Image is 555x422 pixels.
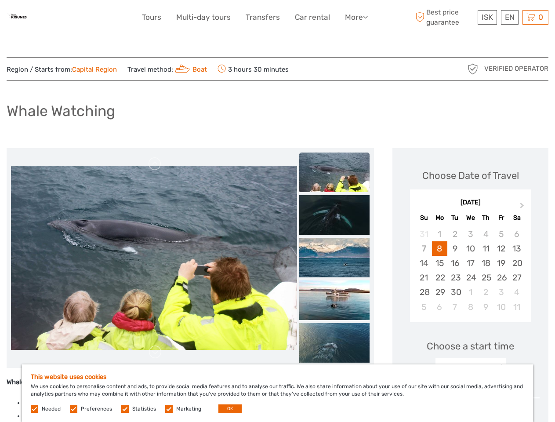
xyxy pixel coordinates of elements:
[463,285,478,299] div: Choose Wednesday, October 1st, 2025
[299,195,370,235] img: b2e8d19628e146999be236d4cda54f50_slider_thumbnail.jpeg
[509,285,524,299] div: Choose Saturday, October 4th, 2025
[432,300,447,314] div: Choose Monday, October 6th, 2025
[218,63,289,75] span: 3 hours 30 minutes
[132,405,156,413] label: Statistics
[463,270,478,285] div: Choose Wednesday, September 24th, 2025
[447,285,463,299] div: Choose Tuesday, September 30th, 2025
[427,339,514,353] span: Choose a start time
[493,256,509,270] div: Choose Friday, September 19th, 2025
[463,300,478,314] div: Choose Wednesday, October 8th, 2025
[176,405,201,413] label: Marketing
[7,378,194,386] strong: Whale Watching Classic (3-3.5 hours) – Operates Year-Round
[463,212,478,224] div: We
[447,227,463,241] div: Not available Tuesday, September 2nd, 2025
[501,10,519,25] div: EN
[432,212,447,224] div: Mo
[447,241,463,256] div: Choose Tuesday, September 9th, 2025
[72,65,117,73] a: Capital Region
[478,212,493,224] div: Th
[432,227,447,241] div: Not available Monday, September 1st, 2025
[416,256,432,270] div: Choose Sunday, September 14th, 2025
[463,256,478,270] div: Choose Wednesday, September 17th, 2025
[81,405,112,413] label: Preferences
[7,65,117,74] span: Region / Starts from:
[416,241,432,256] div: Not available Sunday, September 7th, 2025
[484,64,548,73] span: Verified Operator
[416,285,432,299] div: Choose Sunday, September 28th, 2025
[413,227,528,314] div: month 2025-09
[299,323,370,363] img: d2e074052b314a42b51fad1f3070e0a1_slider_thumbnail.jpeg
[493,227,509,241] div: Not available Friday, September 5th, 2025
[7,7,28,28] img: General Info:
[463,227,478,241] div: Not available Wednesday, September 3rd, 2025
[478,256,493,270] div: Choose Thursday, September 18th, 2025
[432,241,447,256] div: Choose Monday, September 8th, 2025
[493,212,509,224] div: Fr
[416,227,432,241] div: Not available Sunday, August 31st, 2025
[416,300,432,314] div: Choose Sunday, October 5th, 2025
[493,285,509,299] div: Choose Friday, October 3rd, 2025
[31,373,524,381] h5: This website uses cookies
[478,227,493,241] div: Not available Thursday, September 4th, 2025
[447,256,463,270] div: Choose Tuesday, September 16th, 2025
[42,405,61,413] label: Needed
[463,241,478,256] div: Choose Wednesday, September 10th, 2025
[413,7,475,27] span: Best price guarantee
[447,270,463,285] div: Choose Tuesday, September 23rd, 2025
[299,153,370,192] img: 751e4deada9f4f478e390925d9dce6e3_slider_thumbnail.jpeg
[509,227,524,241] div: Not available Saturday, September 6th, 2025
[422,169,519,182] div: Choose Date of Travel
[493,270,509,285] div: Choose Friday, September 26th, 2025
[447,212,463,224] div: Tu
[12,15,99,22] p: We're away right now. Please check back later!
[7,102,115,120] h1: Whale Watching
[509,300,524,314] div: Choose Saturday, October 11th, 2025
[246,11,280,24] a: Transfers
[416,212,432,224] div: Su
[142,11,161,24] a: Tours
[482,13,493,22] span: ISK
[11,166,297,350] img: 751e4deada9f4f478e390925d9dce6e3_main_slider.jpeg
[410,198,531,207] div: [DATE]
[493,241,509,256] div: Choose Friday, September 12th, 2025
[509,241,524,256] div: Choose Saturday, September 13th, 2025
[509,256,524,270] div: Choose Saturday, September 20th, 2025
[459,363,482,375] div: 09:00
[516,200,530,215] button: Next Month
[173,65,207,73] a: Boat
[127,63,207,75] span: Travel method:
[416,270,432,285] div: Choose Sunday, September 21st, 2025
[345,11,368,24] a: More
[432,270,447,285] div: Choose Monday, September 22nd, 2025
[478,270,493,285] div: Choose Thursday, September 25th, 2025
[432,256,447,270] div: Choose Monday, September 15th, 2025
[22,364,533,422] div: We use cookies to personalise content and ads, to provide social media features and to analyse ou...
[509,212,524,224] div: Sa
[432,285,447,299] div: Choose Monday, September 29th, 2025
[295,11,330,24] a: Car rental
[101,14,112,24] button: Open LiveChat chat widget
[493,300,509,314] div: Choose Friday, October 10th, 2025
[537,13,544,22] span: 0
[299,238,370,277] img: a728e7ee043747a7bd976de2869c4803_slider_thumbnail.jpeg
[478,300,493,314] div: Choose Thursday, October 9th, 2025
[466,62,480,76] img: verified_operator_grey_128.png
[447,300,463,314] div: Choose Tuesday, October 7th, 2025
[218,404,242,413] button: OK
[299,280,370,320] img: d8b60ceeed0a4535b894ee493b03c963_slider_thumbnail.jpeg
[478,285,493,299] div: Choose Thursday, October 2nd, 2025
[509,270,524,285] div: Choose Saturday, September 27th, 2025
[478,241,493,256] div: Choose Thursday, September 11th, 2025
[176,11,231,24] a: Multi-day tours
